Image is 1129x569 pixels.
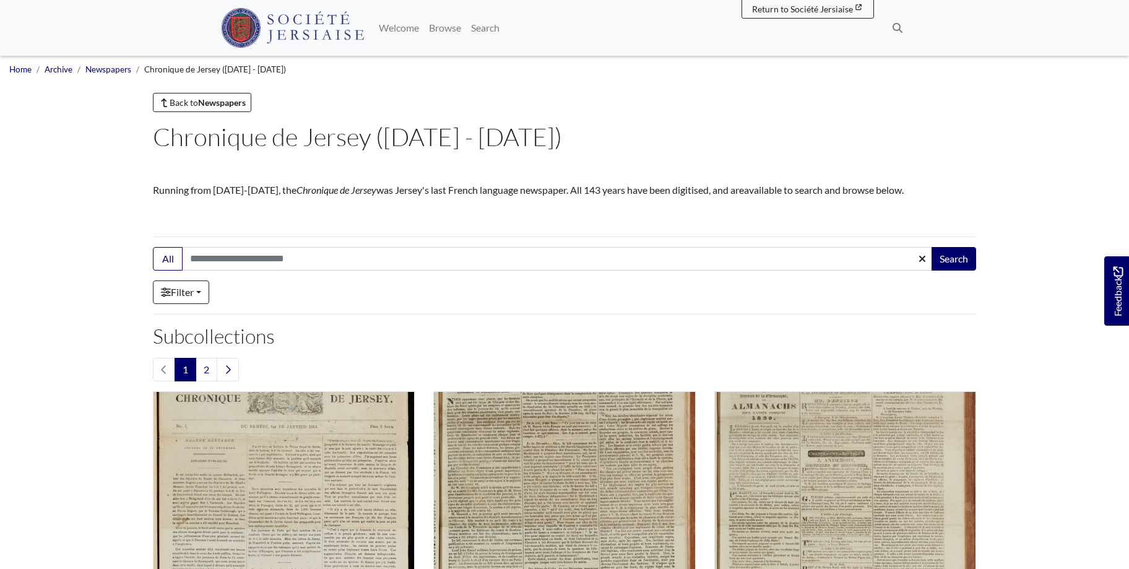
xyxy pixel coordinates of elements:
[153,93,251,112] a: Back toNewspapers
[217,358,239,381] a: Next page
[153,358,175,381] li: Previous page
[153,183,976,198] p: Running from [DATE]-[DATE], the was Jersey's last French language newspaper. All 143 years have b...
[932,247,976,271] button: Search
[424,15,466,40] a: Browse
[221,5,364,51] a: Société Jersiaise logo
[45,64,72,74] a: Archive
[9,64,32,74] a: Home
[1110,266,1125,316] span: Feedback
[144,64,286,74] span: Chronique de Jersey ([DATE] - [DATE])
[752,4,853,14] span: Return to Société Jersiaise
[85,64,131,74] a: Newspapers
[182,247,933,271] input: Search this collection...
[196,358,217,381] a: Goto page 2
[466,15,504,40] a: Search
[175,358,196,381] span: Goto page 1
[296,184,376,196] em: Chronique de Jersey
[198,97,246,108] strong: Newspapers
[1104,256,1129,326] a: Would you like to provide feedback?
[153,247,183,271] button: All
[153,324,976,348] h2: Subcollections
[153,358,976,381] nav: pagination
[221,8,364,48] img: Société Jersiaise
[153,122,976,152] h1: Chronique de Jersey ([DATE] - [DATE])
[374,15,424,40] a: Welcome
[153,280,209,304] a: Filter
